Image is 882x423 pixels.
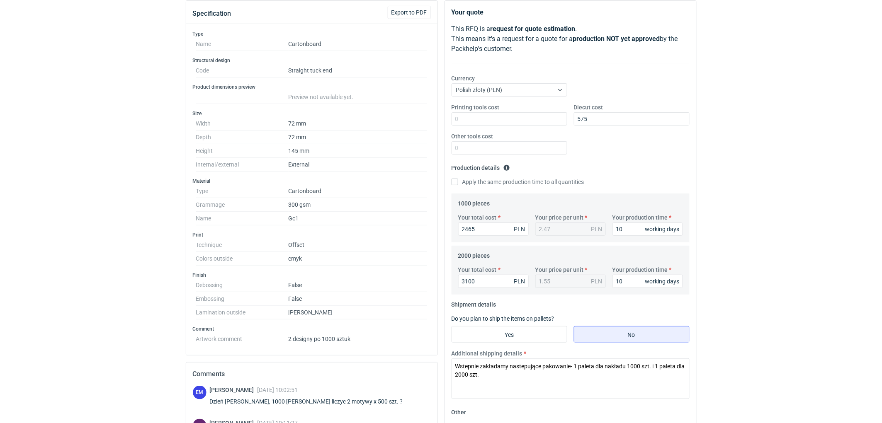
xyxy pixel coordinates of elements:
strong: production NOT yet approved [573,35,660,43]
dt: Colors outside [196,252,289,266]
dd: 145 mm [289,144,428,158]
label: Do you plan to ship the items on pallets? [452,315,554,322]
dd: Cartonboard [289,184,428,198]
label: Diecut cost [574,103,603,111]
label: Currency [452,74,475,82]
label: Additional shipping details [452,349,522,358]
h3: Size [193,110,431,117]
h3: Type [193,31,431,37]
h3: Finish [193,272,431,278]
input: 0 [612,222,683,236]
div: Ewelina Macek [193,386,207,399]
dd: 72 mm [289,117,428,131]
button: Export to PDF [388,6,431,19]
div: PLN [591,277,603,285]
strong: Your quote [452,8,484,16]
dd: Straight tuck end [289,64,428,77]
label: Your price per unit [535,213,584,222]
dt: Code [196,64,289,77]
h3: Comment [193,326,431,332]
label: No [574,326,690,343]
label: Other tools cost [452,132,493,140]
h3: Product dimensions preview [193,84,431,90]
dd: cmyk [289,252,428,266]
label: Your production time [612,266,668,274]
dd: Gc1 [289,212,428,225]
h3: Structural design [193,57,431,64]
dd: 72 mm [289,131,428,144]
legend: Production details [452,161,510,171]
textarea: Wstepnie zakładamy nastepujące pakowanie- 1 paleta dla nakładu 1000 szt. i 1 paleta dla 2000 szt. [452,358,690,399]
p: This RFQ is a . This means it's a request for a quote for a by the Packhelp's customer. [452,24,690,54]
dd: False [289,292,428,306]
legend: 1000 pieces [458,197,490,207]
dt: Lamination outside [196,306,289,319]
label: Your total cost [458,266,497,274]
label: Printing tools cost [452,103,500,111]
label: Apply the same production time to all quantities [452,178,584,186]
dd: Cartonboard [289,37,428,51]
div: PLN [514,277,525,285]
label: Your total cost [458,213,497,222]
dd: Offset [289,238,428,252]
dt: Depth [196,131,289,144]
dd: [PERSON_NAME] [289,306,428,319]
label: Yes [452,326,567,343]
h3: Print [193,232,431,238]
input: 0 [458,222,529,236]
div: PLN [591,225,603,233]
input: 0 [452,112,567,126]
dt: Name [196,212,289,225]
span: [PERSON_NAME] [210,387,258,393]
dt: Name [196,37,289,51]
dt: Height [196,144,289,158]
dt: Grammage [196,198,289,212]
button: Specification [193,4,231,24]
dd: 300 gsm [289,198,428,212]
span: Polish złoty (PLN) [456,87,503,93]
strong: request for quote estimation [491,25,576,33]
dt: Technique [196,238,289,252]
dd: 2 designy po 1000 sztuk [289,332,428,342]
legend: Other [452,406,467,416]
h3: Material [193,178,431,184]
span: [DATE] 10:02:51 [258,387,298,393]
dt: Type [196,184,289,198]
dt: Embossing [196,292,289,306]
dt: Internal/external [196,158,289,172]
input: 0 [574,112,690,126]
legend: 2000 pieces [458,249,490,259]
legend: Shipment details [452,298,496,308]
label: Your production time [612,213,668,222]
input: 0 [452,141,567,155]
input: 0 [458,275,529,288]
dd: False [289,278,428,292]
dt: Debossing [196,278,289,292]
div: Dzień [PERSON_NAME], 1000 [PERSON_NAME] liczyc 2 motywy x 500 szt. ? [210,397,413,406]
figcaption: EM [193,386,207,399]
div: working days [645,225,680,233]
h2: Comments [193,369,431,379]
div: PLN [514,225,525,233]
span: Preview not available yet. [289,94,354,100]
label: Your price per unit [535,266,584,274]
div: working days [645,277,680,285]
input: 0 [612,275,683,288]
dt: Width [196,117,289,131]
span: Export to PDF [391,10,427,15]
dd: External [289,158,428,172]
dt: Artwork comment [196,332,289,342]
